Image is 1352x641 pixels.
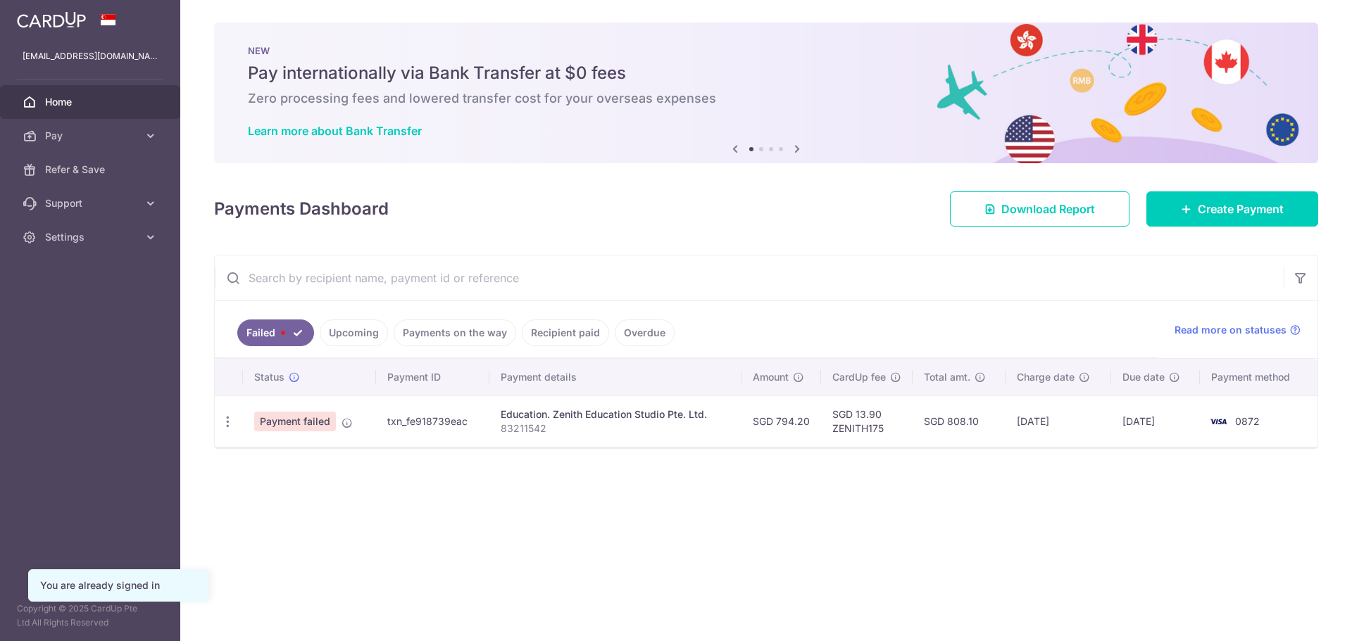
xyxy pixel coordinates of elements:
a: Read more on statuses [1175,323,1301,337]
img: Bank transfer banner [214,23,1318,163]
span: Amount [753,370,789,384]
img: CardUp [17,11,86,28]
th: Payment ID [376,359,489,395]
img: Bank Card [1204,413,1232,430]
td: SGD 794.20 [741,395,821,447]
p: 83211542 [501,421,730,436]
span: Status [254,370,284,384]
span: Total amt. [924,370,970,384]
td: SGD 13.90 ZENITH175 [821,395,913,447]
span: Create Payment [1198,201,1284,217]
span: Home [45,95,138,109]
p: [EMAIL_ADDRESS][DOMAIN_NAME] [23,49,158,63]
span: Download Report [1001,201,1095,217]
span: 0872 [1235,415,1260,427]
td: SGD 808.10 [913,395,1006,447]
a: Learn more about Bank Transfer [248,124,422,138]
span: Due date [1122,370,1165,384]
div: Education. Zenith Education Studio Pte. Ltd. [501,407,730,421]
a: Upcoming [320,319,388,346]
div: You are already signed in [40,578,196,592]
a: Create Payment [1146,191,1318,227]
a: Payments on the way [394,319,516,346]
td: [DATE] [1006,395,1111,447]
span: Support [45,196,138,210]
td: txn_fe918739eac [376,395,489,447]
a: Recipient paid [522,319,609,346]
span: Payment failed [254,412,336,431]
h4: Payments Dashboard [214,196,389,222]
span: Refer & Save [45,163,138,177]
span: Read more on statuses [1175,323,1287,337]
span: Settings [45,230,138,244]
span: Charge date [1017,370,1075,384]
span: Pay [45,129,138,143]
a: Overdue [615,319,675,346]
th: Payment details [489,359,741,395]
td: [DATE] [1111,395,1200,447]
p: NEW [248,45,1284,56]
h5: Pay internationally via Bank Transfer at $0 fees [248,62,1284,84]
input: Search by recipient name, payment id or reference [215,255,1284,300]
span: CardUp fee [832,370,886,384]
a: Failed [237,319,314,346]
a: Download Report [950,191,1129,227]
th: Payment method [1200,359,1317,395]
h6: Zero processing fees and lowered transfer cost for your overseas expenses [248,90,1284,107]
